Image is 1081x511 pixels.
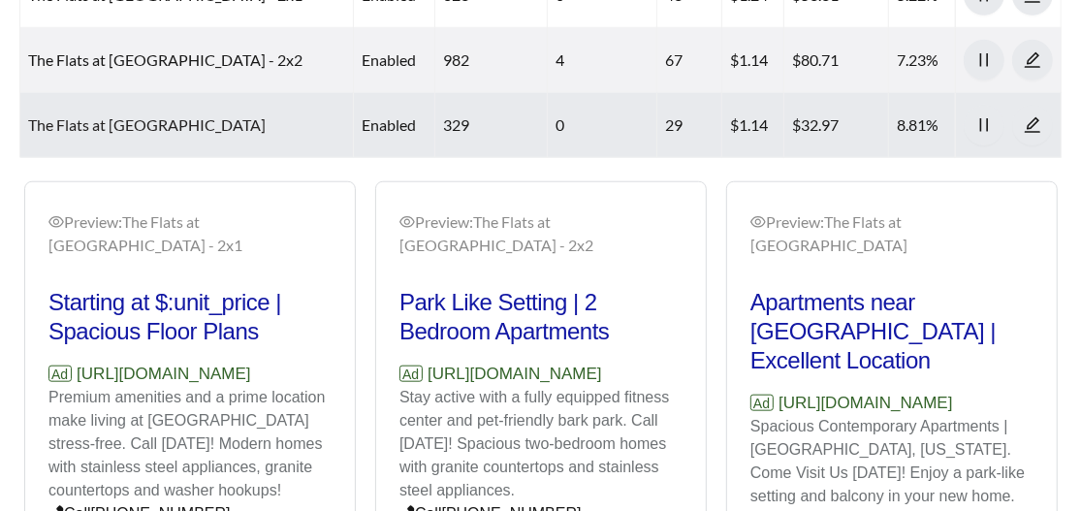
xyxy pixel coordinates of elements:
[889,93,956,158] td: 8.81%
[964,40,1004,80] button: pause
[750,391,1033,416] p: [URL][DOMAIN_NAME]
[28,50,302,69] a: The Flats at [GEOGRAPHIC_DATA] - 2x2
[435,28,548,93] td: 982
[889,28,956,93] td: 7.23%
[722,93,784,158] td: $1.14
[1013,116,1052,134] span: edit
[965,51,1003,69] span: pause
[435,93,548,158] td: 329
[722,28,784,93] td: $1.14
[1012,50,1053,69] a: edit
[548,28,658,93] td: 4
[750,395,774,411] span: Ad
[750,214,766,230] span: eye
[1012,115,1053,134] a: edit
[1013,51,1052,69] span: edit
[965,116,1003,134] span: pause
[548,93,658,158] td: 0
[750,210,1033,257] div: Preview: The Flats at [GEOGRAPHIC_DATA]
[1012,40,1053,80] button: edit
[657,93,722,158] td: 29
[964,105,1004,145] button: pause
[750,288,1033,375] h2: Apartments near [GEOGRAPHIC_DATA] | Excellent Location
[784,28,889,93] td: $80.71
[28,115,266,134] a: The Flats at [GEOGRAPHIC_DATA]
[657,28,722,93] td: 67
[784,93,889,158] td: $32.97
[362,115,416,134] span: enabled
[1012,105,1053,145] button: edit
[362,50,416,69] span: enabled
